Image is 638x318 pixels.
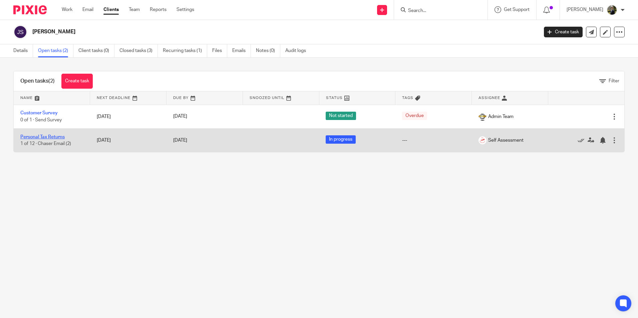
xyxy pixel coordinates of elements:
span: [DATE] [173,138,187,143]
a: Files [212,44,227,57]
span: Tags [402,96,413,100]
h2: [PERSON_NAME] [32,28,433,35]
a: Create task [544,27,583,37]
a: Reports [150,6,167,13]
a: Notes (0) [256,44,280,57]
a: Audit logs [285,44,311,57]
span: 1 of 12 · Chaser Email (2) [20,141,71,146]
div: --- [402,137,465,144]
a: Customer Survey [20,111,58,115]
span: Status [326,96,343,100]
a: Personal Tax Returns [20,135,65,139]
a: Mark as done [578,137,588,144]
span: Filter [609,79,619,83]
a: Clients [103,6,119,13]
span: (2) [48,78,55,84]
img: ACCOUNTING4EVERYTHING-9.jpg [607,5,617,15]
a: Details [13,44,33,57]
a: Closed tasks (3) [119,44,158,57]
span: Snoozed Until [250,96,285,100]
span: 0 of 1 · Send Survey [20,118,62,122]
h1: Open tasks [20,78,55,85]
td: [DATE] [90,105,167,128]
a: Client tasks (0) [78,44,114,57]
img: 1000002124.png [478,136,487,144]
span: Overdue [402,112,427,120]
a: Open tasks (2) [38,44,73,57]
p: [PERSON_NAME] [567,6,603,13]
span: Not started [326,112,356,120]
a: Emails [232,44,251,57]
input: Search [407,8,467,14]
span: [DATE] [173,114,187,119]
span: Get Support [504,7,530,12]
img: 1000002125.jpg [478,113,487,121]
a: Team [129,6,140,13]
span: Self Assessment [488,137,524,144]
td: [DATE] [90,128,167,152]
a: Work [62,6,72,13]
a: Recurring tasks (1) [163,44,207,57]
img: svg%3E [13,25,27,39]
span: In progress [326,135,356,144]
a: Settings [177,6,194,13]
a: Email [82,6,93,13]
span: Admin Team [488,113,514,120]
img: Pixie [13,5,47,14]
a: Create task [61,74,93,89]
